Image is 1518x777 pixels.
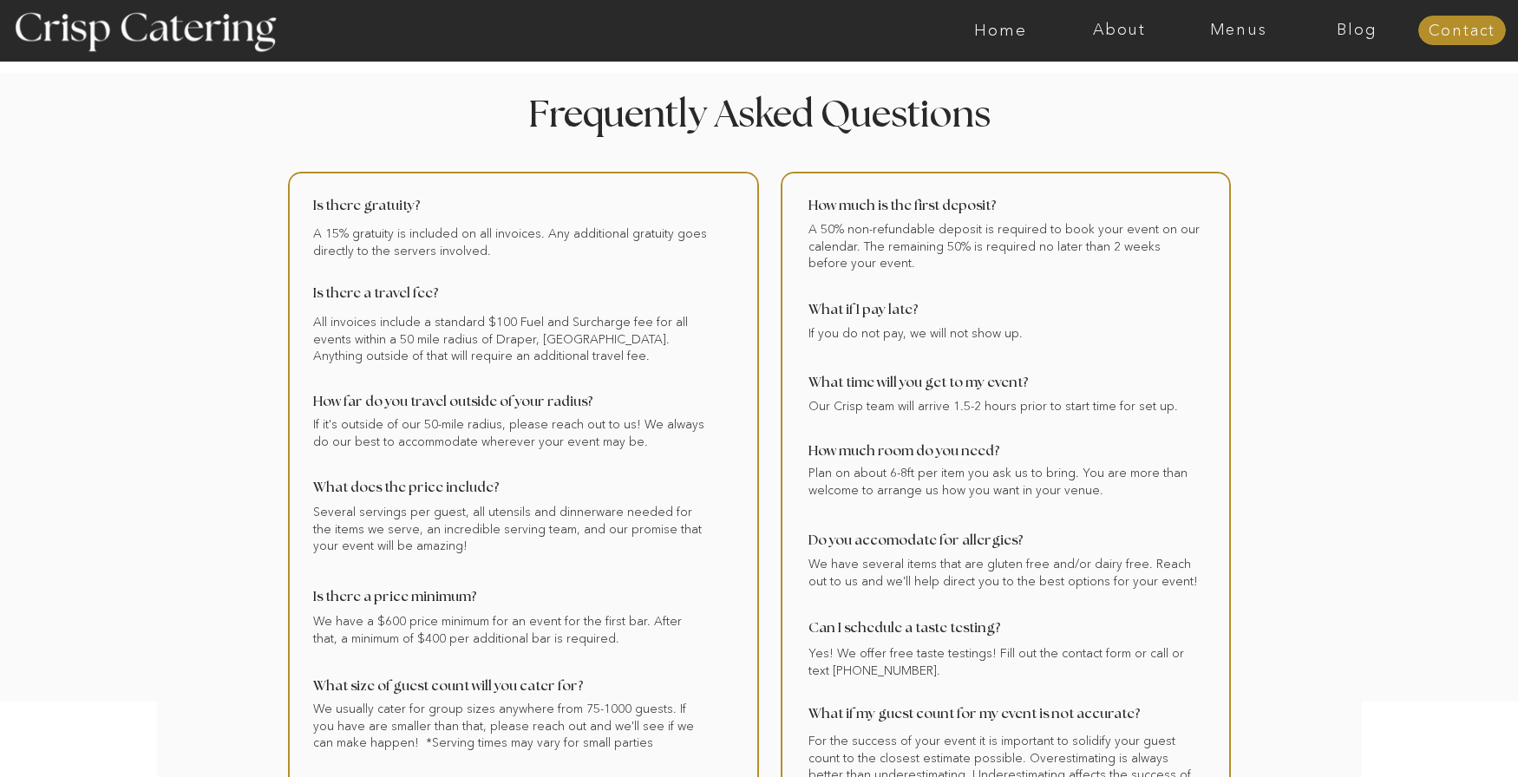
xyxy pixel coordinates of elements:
[1060,22,1179,39] a: About
[1179,22,1298,39] a: Menus
[442,97,1076,142] h2: Frequently Asked Questions
[1418,23,1506,40] a: Contact
[1345,690,1518,777] iframe: podium webchat widget bubble
[1298,22,1417,39] a: Blog
[941,22,1060,39] a: Home
[1223,504,1518,712] iframe: podium webchat widget prompt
